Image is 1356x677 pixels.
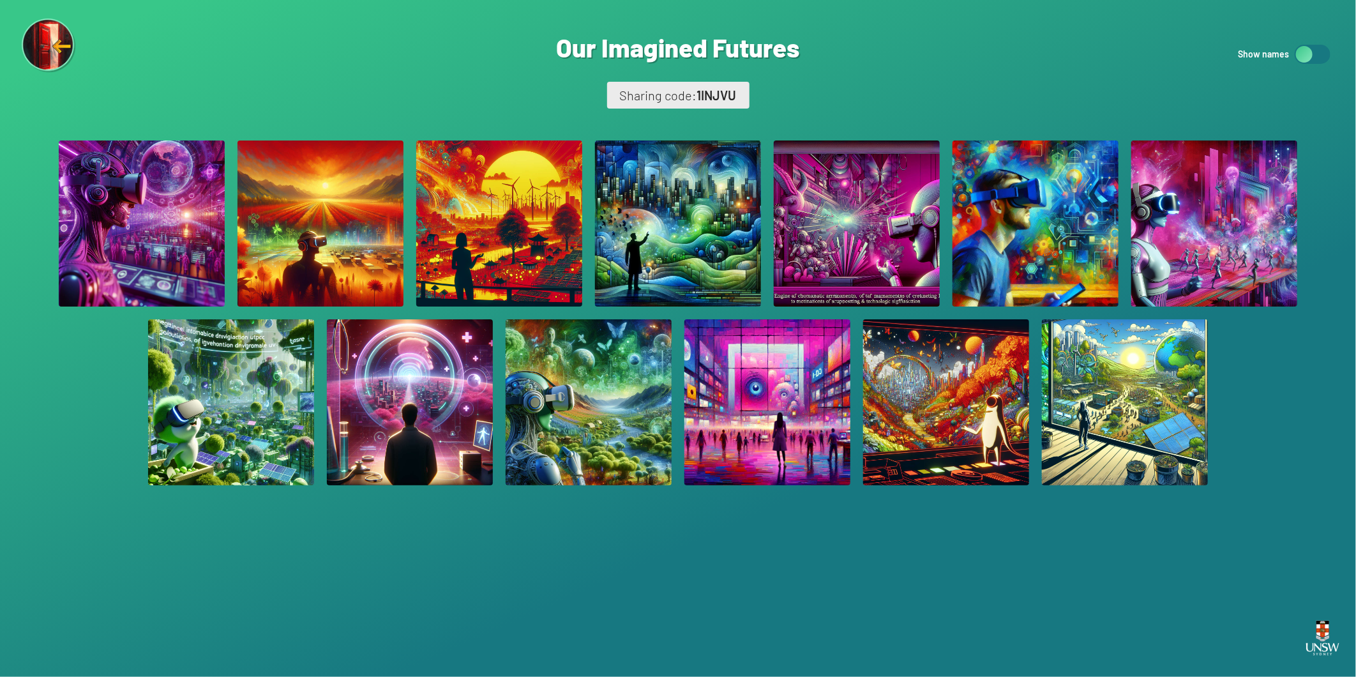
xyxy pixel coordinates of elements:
img: UNSW [1301,613,1345,663]
img: Exit [22,19,77,73]
div: Sharing code: [607,82,750,109]
p: Show names [1238,45,1289,64]
h1: Our Imagined Futures [557,32,800,63]
span: 1INJVU [697,87,737,103]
